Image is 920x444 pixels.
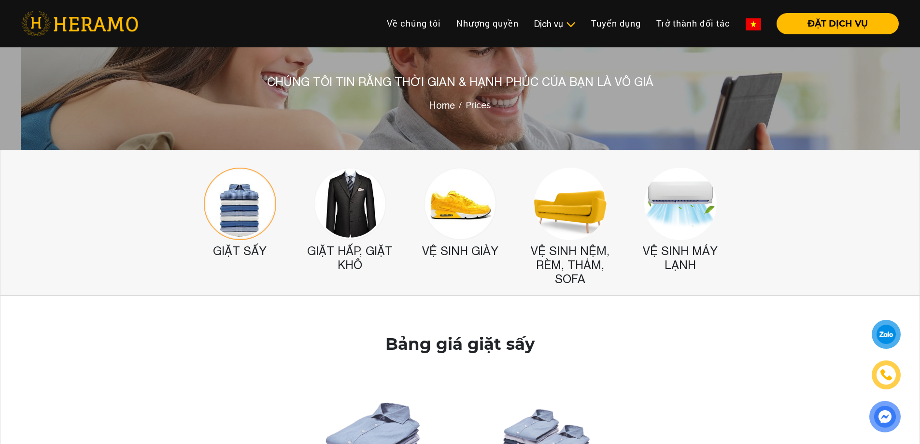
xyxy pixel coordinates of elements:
[302,244,398,272] h2: Giặt Hấp, giặt khô
[192,244,288,258] h2: Giặt sấy
[769,19,899,28] a: ĐẶT DỊCH VỤ
[412,244,508,258] h2: Vệ sinh giày
[449,13,526,34] a: Nhượng quyền
[777,13,899,34] button: ĐẶT DỊCH VỤ
[534,17,576,30] div: Dịch vụ
[523,244,618,286] h2: Vệ sinh Nệm, Rèm, Thảm, SOFA
[881,370,892,380] img: phone-icon
[267,75,653,89] h1: Chúng tôi tin rằng thời gian & hạnh phúc của bạn là vô giá
[429,98,455,113] a: Home
[644,168,717,240] img: Bảng giá vệ sinh máy lạnh - Heramo.com
[314,168,386,240] img: Bảng giá giặt hấp, giặt khô - Heramo.com
[455,98,491,113] li: Prices
[583,13,649,34] a: Tuyển dụng
[633,244,728,272] h2: Vệ sinh máy lạnh
[566,20,576,29] img: subToggleIcon
[379,13,449,34] a: Về chúng tôi
[746,18,761,30] img: vn-flag.png
[21,11,138,36] img: heramo-logo.png
[424,168,496,240] img: Bảng giá giặt giày, vệ sinh giày, tẩy ố, repaint giày - Heramo.com
[534,168,607,240] img: Bảng giá vệ sinh, giặt sofa nệm rèm thảm - Heramo.com
[385,334,535,354] h2: Bảng giá giặt sấy
[204,168,276,240] img: Bảng giá giặt ủi, giặt sấy - Heramo.com
[649,13,738,34] a: Trở thành đối tác
[873,362,899,388] a: phone-icon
